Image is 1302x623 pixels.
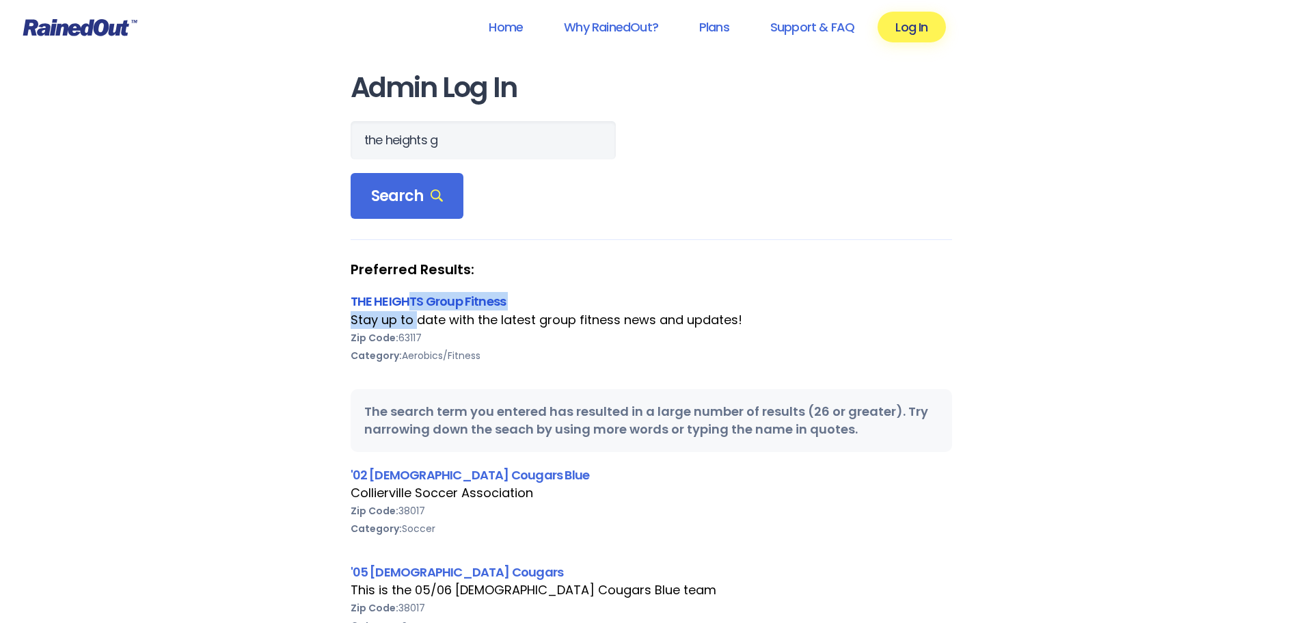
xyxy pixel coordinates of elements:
div: '02 [DEMOGRAPHIC_DATA] Cougars Blue [351,466,952,484]
a: Plans [681,12,747,42]
a: '05 [DEMOGRAPHIC_DATA] Cougars [351,564,564,581]
span: Search [371,187,444,206]
div: 63117 [351,329,952,347]
div: '05 [DEMOGRAPHIC_DATA] Cougars [351,563,952,581]
b: Zip Code: [351,331,398,345]
h1: Admin Log In [351,72,952,103]
a: Log In [878,12,945,42]
a: '02 [DEMOGRAPHIC_DATA] Cougars Blue [351,466,590,483]
a: THE HEIGHTS Group Fitness [351,293,506,310]
b: Zip Code: [351,504,398,518]
b: Category: [351,522,402,535]
b: Category: [351,349,402,362]
b: Zip Code: [351,601,398,615]
div: 38017 [351,599,952,617]
div: Stay up to date with the latest group fitness news and updates! [351,311,952,329]
input: Search Orgs… [351,121,616,159]
a: Home [471,12,541,42]
a: Why RainedOut? [546,12,676,42]
div: Collierville Soccer Association [351,484,952,502]
div: THE HEIGHTS Group Fitness [351,292,952,310]
div: The search term you entered has resulted in a large number of results (26 or greater). Try narrow... [351,389,952,452]
div: Search [351,173,464,220]
a: Support & FAQ [752,12,872,42]
div: 38017 [351,502,952,520]
div: Soccer [351,520,952,538]
div: Aerobics/Fitness [351,347,952,364]
div: This is the 05/06 [DEMOGRAPHIC_DATA] Cougars Blue team [351,581,952,599]
strong: Preferred Results: [351,261,952,278]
